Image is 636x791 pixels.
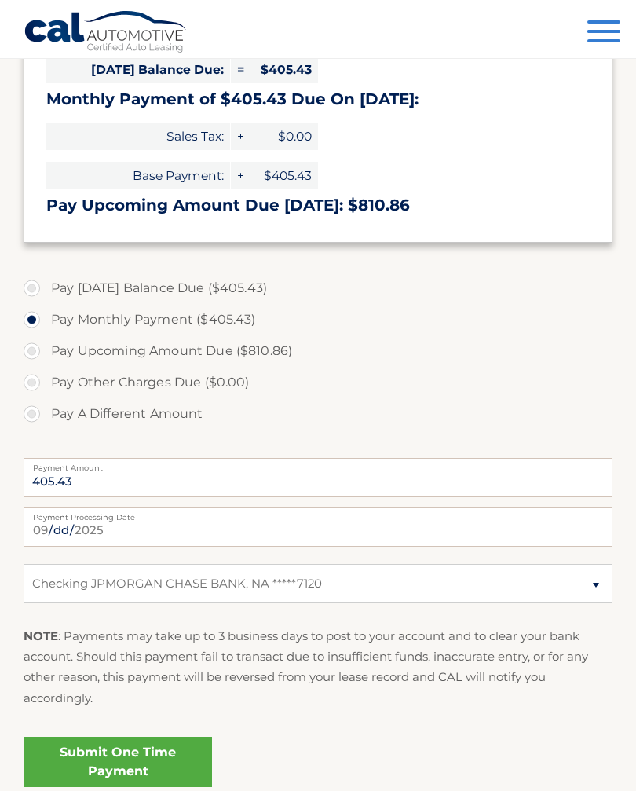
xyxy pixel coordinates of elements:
[24,398,612,430] label: Pay A Different Amount
[24,737,212,787] a: Submit One Time Payment
[24,367,612,398] label: Pay Other Charges Due ($0.00)
[24,626,612,709] p: : Payments may take up to 3 business days to post to your account and to clear your bank account....
[587,20,620,46] button: Menu
[231,162,247,189] span: +
[247,162,318,189] span: $405.43
[24,458,612,471] label: Payment Amount
[24,458,612,497] input: Payment Amount
[231,56,247,83] span: =
[24,304,612,335] label: Pay Monthly Payment ($405.43)
[46,162,230,189] span: Base Payment:
[46,56,230,83] span: [DATE] Balance Due:
[247,56,318,83] span: $405.43
[24,10,188,56] a: Cal Automotive
[24,335,612,367] label: Pay Upcoming Amount Due ($810.86)
[247,123,318,150] span: $0.00
[24,628,58,643] strong: NOTE
[24,507,612,547] input: Payment Date
[231,123,247,150] span: +
[46,123,230,150] span: Sales Tax:
[46,196,590,215] h3: Pay Upcoming Amount Due [DATE]: $810.86
[24,507,612,520] label: Payment Processing Date
[24,273,612,304] label: Pay [DATE] Balance Due ($405.43)
[46,90,590,109] h3: Monthly Payment of $405.43 Due On [DATE]:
